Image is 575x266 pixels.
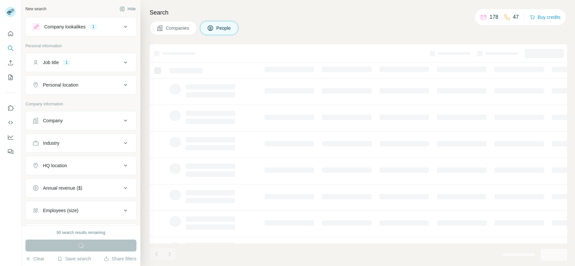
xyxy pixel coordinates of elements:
button: Annual revenue ($) [26,180,136,196]
div: HQ location [43,162,67,169]
p: 47 [513,13,519,21]
button: Enrich CSV [5,57,16,69]
button: Save search [57,255,91,262]
div: Job title [43,59,59,66]
div: Company lookalikes [44,23,86,30]
button: HQ location [26,158,136,173]
button: Feedback [5,146,16,158]
h4: Search [150,8,567,17]
button: Hide [115,4,140,14]
span: Companies [166,25,190,31]
div: 90 search results remaining [56,230,105,236]
div: 1 [63,59,70,65]
button: Clear [25,255,44,262]
div: Employees (size) [43,207,78,214]
button: Company [26,113,136,129]
button: Buy credits [530,13,560,22]
div: Annual revenue ($) [43,185,82,191]
div: New search [25,6,46,12]
button: Technologies [26,225,136,241]
span: People [216,25,232,31]
button: Use Surfe API [5,117,16,129]
button: Dashboard [5,131,16,143]
div: Company [43,117,63,124]
button: Job title1 [26,55,136,70]
button: Employees (size) [26,203,136,218]
button: Search [5,42,16,54]
p: Personal information [25,43,136,49]
div: Industry [43,140,59,146]
p: Company information [25,101,136,107]
button: Share filters [104,255,136,262]
div: Personal location [43,82,78,88]
p: 178 [489,13,498,21]
button: My lists [5,71,16,83]
button: Personal location [26,77,136,93]
button: Quick start [5,28,16,40]
button: Company lookalikes1 [26,19,136,35]
button: Industry [26,135,136,151]
div: 1 [90,24,97,30]
button: Use Surfe on LinkedIn [5,102,16,114]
